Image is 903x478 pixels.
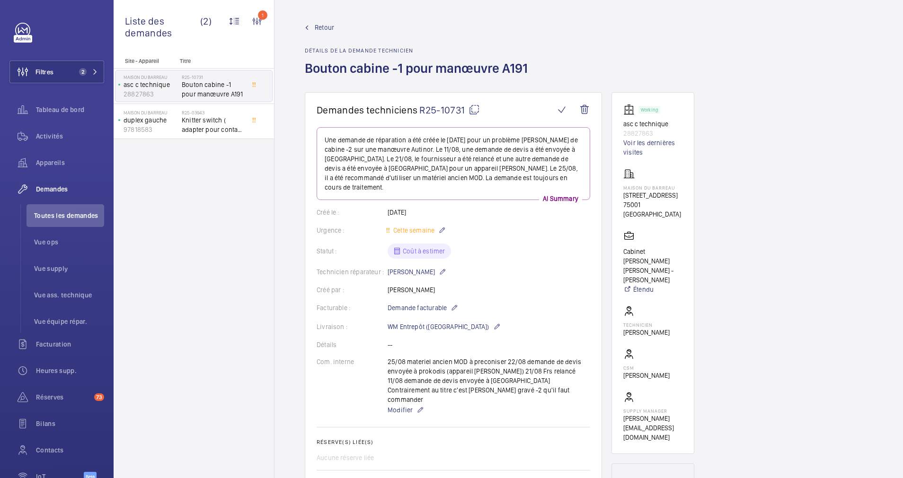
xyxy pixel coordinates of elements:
span: Vue ass. technique [34,290,104,300]
span: Activités [36,131,104,141]
span: 2 [79,68,87,76]
span: Heures supp. [36,366,104,375]
span: Demandes techniciens [317,104,417,116]
span: Modifier [388,405,413,415]
p: 28827863 [623,129,682,138]
span: Demandes [36,184,104,194]
span: 73 [94,393,104,401]
span: Contacts [36,445,104,455]
button: Filtres2 [9,61,104,83]
span: Demande facturable [388,303,447,313]
a: Voir les dernières visites [623,138,682,157]
p: Une demande de réparation a été créée le [DATE] pour un problème [PERSON_NAME] de cabine -2 sur u... [325,135,582,192]
p: Technicien [623,322,670,328]
span: Vue ops [34,237,104,247]
span: Facturation [36,339,104,349]
span: Vue supply [34,264,104,273]
span: Knitter switch ( adapter pour contact a clé ) [182,115,244,134]
span: Filtres [35,67,53,77]
p: Maison du Barreau [124,110,178,115]
span: Appareils [36,158,104,167]
span: Bouton cabine -1 pour manœuvre A191 [182,80,244,99]
p: 97818583 [124,125,178,134]
p: AI Summary [539,194,582,203]
p: [PERSON_NAME] [388,266,446,278]
p: Working [641,108,658,112]
span: Retour [315,23,334,32]
p: duplex gauche [124,115,178,125]
p: [PERSON_NAME][EMAIL_ADDRESS][DOMAIN_NAME] [623,414,682,442]
p: Cabinet [PERSON_NAME] [PERSON_NAME] - [PERSON_NAME] [623,247,682,285]
p: [PERSON_NAME] [623,328,670,337]
p: Maison du Barreau [124,74,178,80]
p: CSM [623,365,670,371]
span: Toutes les demandes [34,211,104,220]
h2: R25-03943 [182,110,244,115]
span: Tableau de bord [36,105,104,114]
img: elevator.svg [623,104,638,115]
p: Supply manager [623,408,682,414]
h1: Bouton cabine -1 pour manœuvre A191 [305,60,533,92]
p: 28827863 [124,89,178,99]
p: asc c technique [124,80,178,89]
h2: R25-10731 [182,74,244,80]
span: Vue équipe répar. [34,317,104,326]
p: asc c technique [623,119,682,129]
h2: Réserve(s) liée(s) [317,439,590,445]
span: Cette semaine [391,226,434,234]
span: Réserves [36,392,90,402]
p: 75001 [GEOGRAPHIC_DATA] [623,200,682,219]
p: Maison du Barreau [623,185,682,191]
h2: Détails de la demande technicien [305,47,533,54]
p: [STREET_ADDRESS] [623,191,682,200]
a: Étendu [623,285,682,294]
span: R25-10731 [419,104,480,116]
span: Liste des demandes [125,15,200,39]
p: Titre [180,58,242,64]
span: Bilans [36,419,104,428]
p: Site - Appareil [114,58,176,64]
p: [PERSON_NAME] [623,371,670,380]
p: WM Entrepôt ([GEOGRAPHIC_DATA]) [388,321,501,332]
